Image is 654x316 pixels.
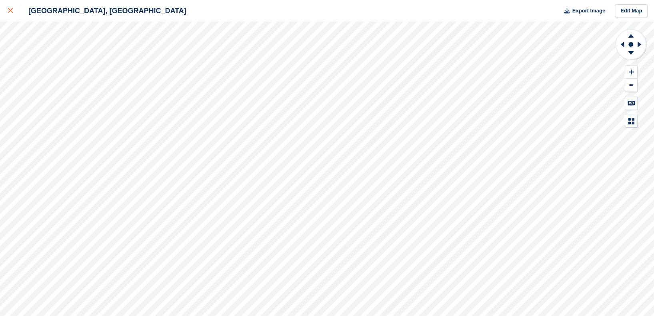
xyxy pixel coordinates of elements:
span: Export Image [572,7,605,15]
a: Edit Map [615,4,648,18]
button: Keyboard Shortcuts [625,96,637,110]
button: Export Image [560,4,605,18]
button: Zoom Out [625,79,637,92]
button: Zoom In [625,66,637,79]
div: [GEOGRAPHIC_DATA], [GEOGRAPHIC_DATA] [21,6,186,16]
button: Map Legend [625,114,637,128]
